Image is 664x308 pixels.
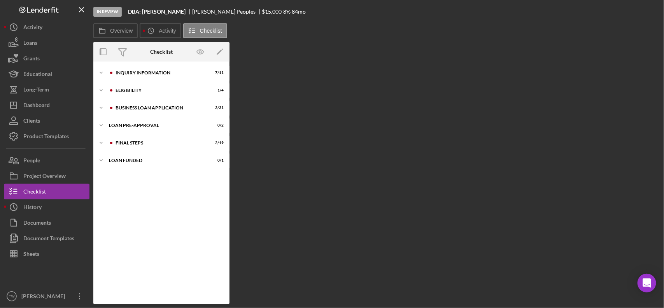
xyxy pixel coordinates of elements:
div: History [23,199,42,217]
span: $15,000 [262,8,282,15]
label: Overview [110,28,133,34]
button: Document Templates [4,231,89,246]
button: Loans [4,35,89,51]
button: Educational [4,66,89,82]
div: Loans [23,35,37,53]
button: Activity [4,19,89,35]
div: INQUIRY INFORMATION [116,70,204,75]
div: Checklist [23,184,46,201]
label: Checklist [200,28,222,34]
div: 84 mo [292,9,306,15]
button: Checklist [183,23,227,38]
div: [PERSON_NAME] [19,289,70,306]
text: TW [9,294,15,299]
div: 8 % [283,9,291,15]
div: Clients [23,113,40,130]
button: Dashboard [4,97,89,113]
button: TW[PERSON_NAME] [4,289,89,304]
button: Clients [4,113,89,128]
div: In Review [93,7,122,17]
div: Product Templates [23,128,69,146]
button: Sheets [4,246,89,262]
div: 2 / 19 [210,141,224,145]
div: LOAN PRE-APPROVAL [109,123,204,128]
div: LOAN FUNDED [109,158,204,163]
div: BUSINESS LOAN APPLICATION [116,106,204,110]
div: [PERSON_NAME] Peoples [192,9,262,15]
div: Grants [23,51,40,68]
button: Checklist [4,184,89,199]
div: 0 / 2 [210,123,224,128]
div: Educational [23,66,52,84]
button: Project Overview [4,168,89,184]
div: Checklist [150,49,173,55]
div: 1 / 4 [210,88,224,93]
div: Document Templates [23,231,74,248]
div: People [23,153,40,170]
button: Activity [140,23,181,38]
div: Activity [23,19,42,37]
div: Sheets [23,246,39,264]
div: FINAL STEPS [116,141,204,145]
div: Documents [23,215,51,232]
button: Long-Term [4,82,89,97]
button: Product Templates [4,128,89,144]
div: 7 / 11 [210,70,224,75]
label: Activity [159,28,176,34]
button: History [4,199,89,215]
div: Open Intercom Messenger [638,274,656,292]
div: 3 / 31 [210,106,224,110]
div: ELIGIBILITY [116,88,204,93]
div: Long-Term [23,82,49,99]
button: People [4,153,89,168]
div: Project Overview [23,168,66,186]
button: Grants [4,51,89,66]
button: Documents [4,215,89,231]
div: Dashboard [23,97,50,115]
button: Overview [93,23,138,38]
b: DBA: [PERSON_NAME] [128,9,186,15]
div: 0 / 1 [210,158,224,163]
